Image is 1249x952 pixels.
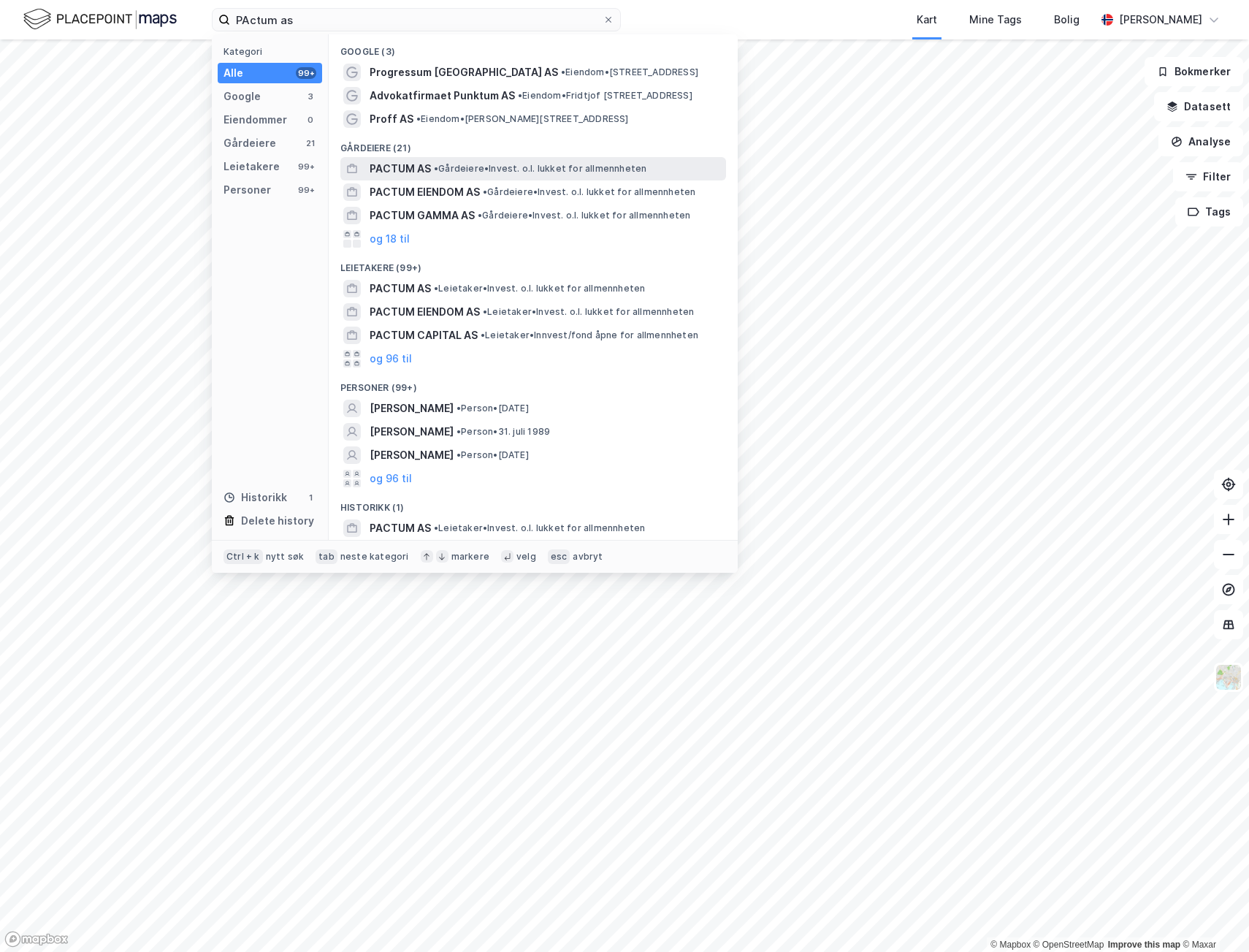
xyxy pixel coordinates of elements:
[481,330,698,341] span: Leietaker • Innvest/fond åpne for allmennheten
[434,163,646,175] span: Gårdeiere • Invest. o.l. lukket for allmennheten
[434,163,438,174] span: •
[516,551,536,563] div: velg
[434,283,645,294] span: Leietaker • Invest. o.l. lukket for allmennheten
[329,490,738,517] div: Historikk (1)
[434,522,645,534] span: Leietaker • Invest. o.l. lukket for allmennheten
[573,551,603,563] div: avbryt
[1176,882,1249,952] iframe: Chat Widget
[329,34,738,61] div: Google (3)
[917,11,937,28] div: Kart
[329,370,738,397] div: Personer (99+)
[370,183,480,201] span: PACTUM EIENDOM AS
[316,549,337,564] div: tab
[329,251,738,277] div: Leietakere (99+)
[1145,57,1243,86] button: Bokmerker
[230,9,603,31] input: Søk på adresse, matrikkel, gårdeiere, leietakere eller personer
[224,64,243,82] div: Alle
[1173,162,1243,191] button: Filter
[1175,197,1243,226] button: Tags
[370,87,515,104] span: Advokatfirmaet Punktum AS
[4,931,69,948] a: Mapbox homepage
[483,306,694,318] span: Leietaker • Invest. o.l. lukket for allmennheten
[224,88,261,105] div: Google
[340,551,409,563] div: neste kategori
[370,230,410,248] button: og 18 til
[370,280,431,297] span: PACTUM AS
[1108,940,1180,950] a: Improve this map
[434,283,438,294] span: •
[1119,11,1202,28] div: [PERSON_NAME]
[370,423,454,441] span: [PERSON_NAME]
[1158,127,1243,156] button: Analyse
[23,7,177,32] img: logo.f888ab2527a4732fd821a326f86c7f29.svg
[370,303,480,321] span: PACTUM EIENDOM AS
[370,110,413,128] span: Proff AS
[224,111,287,129] div: Eiendommer
[305,91,316,102] div: 3
[1154,92,1243,121] button: Datasett
[370,327,478,344] span: PACTUM CAPITAL AS
[329,131,738,157] div: Gårdeiere (21)
[296,184,316,196] div: 99+
[416,113,629,125] span: Eiendom • [PERSON_NAME][STREET_ADDRESS]
[370,519,431,537] span: PACTUM AS
[305,492,316,503] div: 1
[241,512,314,530] div: Delete history
[224,489,287,506] div: Historikk
[434,522,438,533] span: •
[457,403,529,414] span: Person • [DATE]
[224,181,271,199] div: Personer
[548,549,570,564] div: esc
[370,446,454,464] span: [PERSON_NAME]
[370,350,412,368] button: og 96 til
[370,470,412,487] button: og 96 til
[305,137,316,149] div: 21
[518,90,692,102] span: Eiendom • Fridtjof [STREET_ADDRESS]
[224,158,280,175] div: Leietakere
[457,449,529,461] span: Person • [DATE]
[561,66,565,77] span: •
[457,403,461,414] span: •
[451,551,489,563] div: markere
[969,11,1022,28] div: Mine Tags
[478,210,482,221] span: •
[483,186,695,198] span: Gårdeiere • Invest. o.l. lukket for allmennheten
[483,306,487,317] span: •
[1034,940,1104,950] a: OpenStreetMap
[457,426,550,438] span: Person • 31. juli 1989
[518,90,522,101] span: •
[224,549,263,564] div: Ctrl + k
[224,46,322,57] div: Kategori
[296,161,316,172] div: 99+
[457,449,461,460] span: •
[481,330,485,340] span: •
[990,940,1031,950] a: Mapbox
[266,551,305,563] div: nytt søk
[478,210,690,221] span: Gårdeiere • Invest. o.l. lukket for allmennheten
[224,134,276,152] div: Gårdeiere
[296,67,316,79] div: 99+
[1215,663,1242,691] img: Z
[483,186,487,197] span: •
[370,160,431,178] span: PACTUM AS
[305,114,316,126] div: 0
[416,113,421,124] span: •
[561,66,698,78] span: Eiendom • [STREET_ADDRESS]
[457,426,461,437] span: •
[370,64,558,81] span: Progressum [GEOGRAPHIC_DATA] AS
[370,400,454,417] span: [PERSON_NAME]
[1054,11,1080,28] div: Bolig
[370,207,475,224] span: PACTUM GAMMA AS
